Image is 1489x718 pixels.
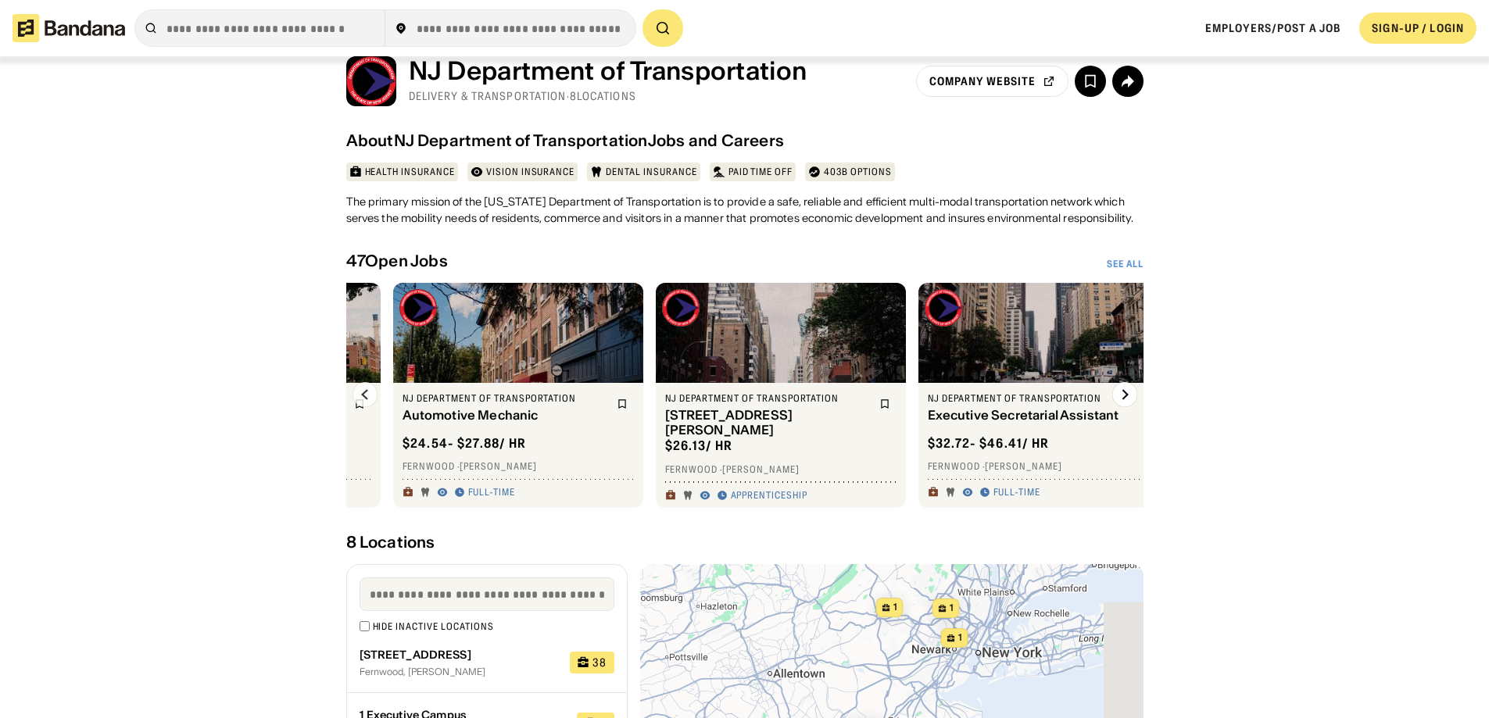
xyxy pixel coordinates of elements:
div: Fernwood, [PERSON_NAME] [360,667,558,677]
img: NJ Department of Transportation logo [399,289,437,327]
span: 1 [893,601,897,614]
div: NJ Department of Transportation [403,392,607,405]
div: Fernwood · [PERSON_NAME] [928,460,1159,473]
div: $ 32.72 - $46.41 / hr [928,435,1050,452]
a: NJ Department of Transportation logoNJ Department of TransportationAutomotive Mechanic$24.54- $27... [393,283,643,508]
a: NJ Department of Transportation logoNJ Department of Transportation[STREET_ADDRESS][PERSON_NAME]$... [656,283,906,508]
img: NJ Department of Transportation logo [925,289,962,327]
a: Employers/Post a job [1205,21,1340,35]
div: About [346,131,394,150]
div: $ 26.13 / hr [665,438,733,454]
div: NJ Department of Transportation Jobs and Careers [394,131,784,150]
div: 8 Locations [346,533,1144,552]
div: [STREET_ADDRESS][PERSON_NAME] [665,408,870,438]
div: company website [929,76,1036,87]
div: Automotive Mechanic [403,408,607,423]
span: 1 [957,631,961,645]
div: Full-time [993,486,1041,498]
div: Fernwood · [PERSON_NAME] [665,463,897,476]
img: NJ Department of Transportation logo [346,56,396,106]
div: Health insurance [365,166,455,178]
div: 38 [592,657,607,668]
div: Paid time off [728,166,793,178]
div: Vision insurance [486,166,574,178]
div: Dental insurance [606,166,696,178]
div: $ 24.54 - $27.88 / hr [403,435,527,452]
div: Executive Secretarial Assistant [928,408,1133,423]
div: NJ Department of Transportation [928,392,1133,405]
a: [STREET_ADDRESS]Fernwood, [PERSON_NAME]38 [347,633,627,694]
div: 47 Open Jobs [346,252,448,270]
div: NJ Department of Transportation [665,392,870,405]
a: company website [916,66,1068,97]
div: Fernwood · [PERSON_NAME] [403,460,634,473]
img: NJ Department of Transportation logo [662,289,700,327]
img: Right Arrow [1112,382,1137,407]
div: NJ Department of Transportation [409,56,807,86]
div: The primary mission of the [US_STATE] Department of Transportation is to provide a safe, reliable... [346,194,1144,227]
div: Delivery & Transportation · 8 Locations [409,89,807,103]
img: Left Arrow [353,382,378,407]
div: [STREET_ADDRESS] [360,648,558,662]
div: Apprenticeship [731,489,807,502]
img: Bandana logotype [13,14,125,42]
div: Hide inactive locations [373,620,494,633]
div: 403b options [824,166,892,178]
span: 1 [949,602,953,615]
a: NJ Department of Transportation logoNJ Department of TransportationExecutive Secretarial Assistan... [918,283,1169,508]
div: SIGN-UP / LOGIN [1372,21,1464,35]
div: Full-time [468,486,516,498]
a: See All [1107,258,1144,270]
